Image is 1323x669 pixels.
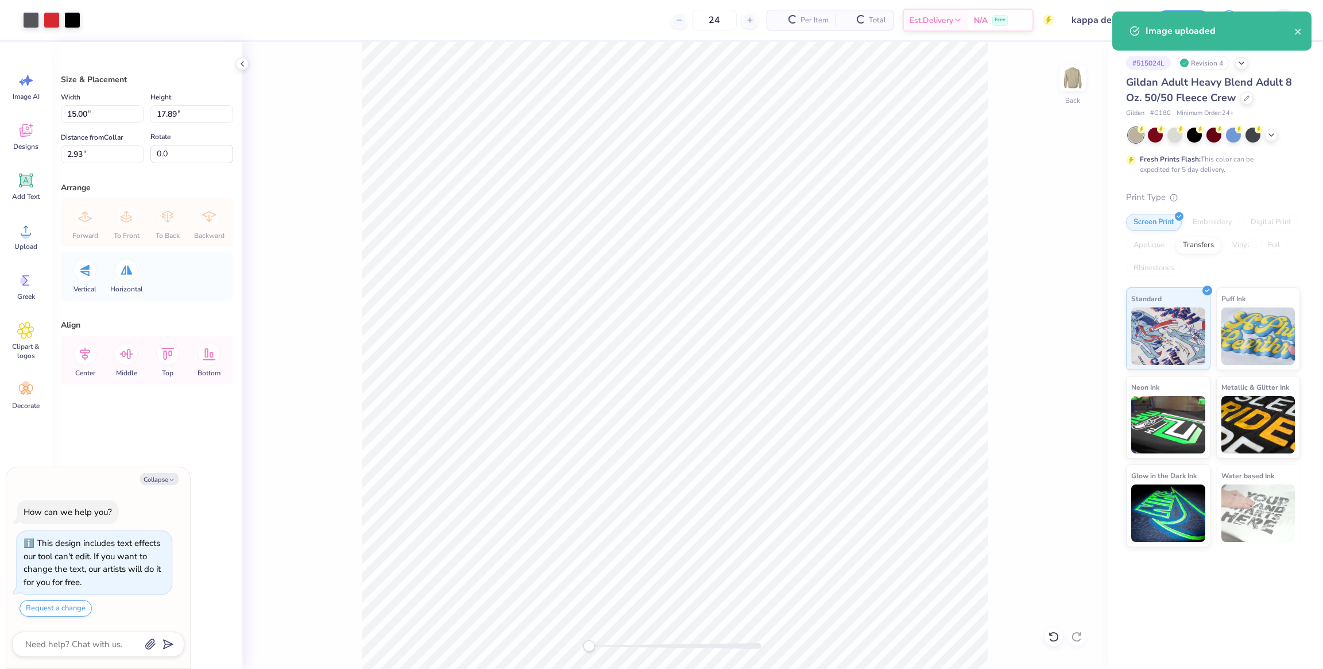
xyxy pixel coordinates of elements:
div: This color can be expedited for 5 day delivery. [1140,154,1281,175]
span: Center [75,368,95,378]
span: Total [869,14,886,26]
span: Water based Ink [1221,470,1274,482]
div: Align [61,319,233,331]
span: Vertical [73,284,96,294]
label: Rotate [150,130,171,144]
img: Puff Ink [1221,307,1295,365]
div: This design includes text effects our tool can't edit. If you want to change the text, our artist... [24,537,161,588]
div: Image uploaded [1146,24,1294,38]
label: Width [61,90,80,104]
span: Neon Ink [1131,381,1159,393]
div: Transfers [1175,237,1221,254]
div: # 515024L [1126,56,1171,70]
img: Water based Ink [1221,485,1295,542]
div: Screen Print [1126,214,1182,231]
span: Glow in the Dark Ink [1131,470,1197,482]
img: Standard [1131,307,1205,365]
span: Free [995,16,1005,24]
div: Back [1065,95,1080,106]
span: Image AI [13,92,40,101]
button: Collapse [140,473,179,485]
img: Back [1061,67,1084,90]
span: Puff Ink [1221,293,1245,305]
div: How can we help you? [24,506,112,518]
div: Applique [1126,237,1172,254]
span: # G180 [1150,109,1171,118]
span: Top [162,368,173,378]
img: John Michael Binayas [1272,9,1295,32]
button: Request a change [20,600,92,617]
span: Per Item [800,14,829,26]
span: N/A [974,14,988,26]
img: Neon Ink [1131,396,1205,453]
img: Metallic & Glitter Ink [1221,396,1295,453]
img: Glow in the Dark Ink [1131,485,1205,542]
span: Add Text [12,192,40,201]
span: Gildan Adult Heavy Blend Adult 8 Oz. 50/50 Fleece Crew [1126,75,1292,105]
div: Arrange [61,182,233,194]
span: Middle [116,368,137,378]
span: Clipart & logos [7,342,45,360]
span: Designs [13,142,38,151]
a: JM [1254,9,1300,32]
span: Est. Delivery [910,14,953,26]
span: Horizontal [110,284,143,294]
span: Upload [14,242,37,251]
div: Accessibility label [583,640,595,652]
div: Embroidery [1185,214,1240,231]
span: Standard [1131,293,1162,305]
div: Vinyl [1225,237,1257,254]
strong: Fresh Prints Flash: [1140,155,1201,164]
span: Greek [17,292,35,301]
span: Bottom [198,368,220,378]
span: Gildan [1126,109,1144,118]
div: Foil [1260,237,1287,254]
div: Rhinestones [1126,260,1182,277]
div: Print Type [1126,191,1300,204]
label: Distance from Collar [61,130,123,144]
span: Decorate [12,401,40,410]
span: Metallic & Glitter Ink [1221,381,1289,393]
input: – – [692,10,737,30]
div: Size & Placement [61,74,233,86]
div: Revision 4 [1177,56,1229,70]
div: Digital Print [1243,214,1299,231]
input: Untitled Design [1063,9,1147,32]
label: Height [150,90,171,104]
button: close [1294,24,1302,38]
span: Minimum Order: 24 + [1177,109,1234,118]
